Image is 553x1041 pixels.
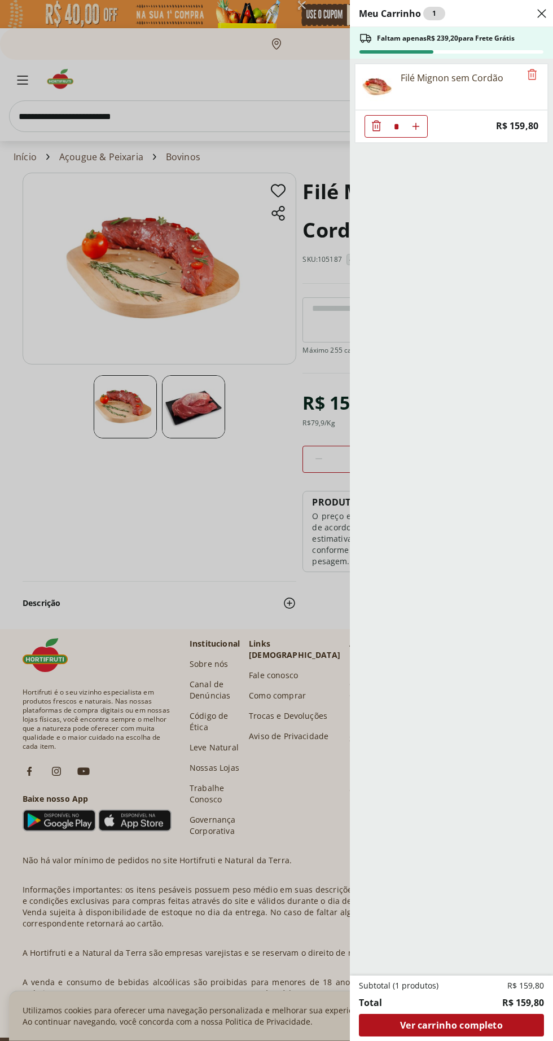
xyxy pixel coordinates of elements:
div: Filé Mignon sem Cordão [401,71,503,85]
h2: Meu Carrinho [359,7,445,20]
span: Faltam apenas R$ 239,20 para Frete Grátis [377,34,515,43]
a: Ver carrinho completo [359,1014,544,1036]
input: Quantidade Atual [388,116,405,137]
div: 1 [423,7,445,20]
span: Total [359,996,382,1009]
button: Diminuir Quantidade [365,115,388,138]
button: Aumentar Quantidade [405,115,427,138]
span: R$ 159,80 [507,980,544,991]
img: Filé Mignon sem Cordão [362,71,394,103]
span: Ver carrinho completo [400,1021,502,1030]
span: R$ 159,80 [496,118,538,134]
span: Subtotal (1 produtos) [359,980,438,991]
button: Remove [525,68,539,82]
span: R$ 159,80 [502,996,544,1009]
